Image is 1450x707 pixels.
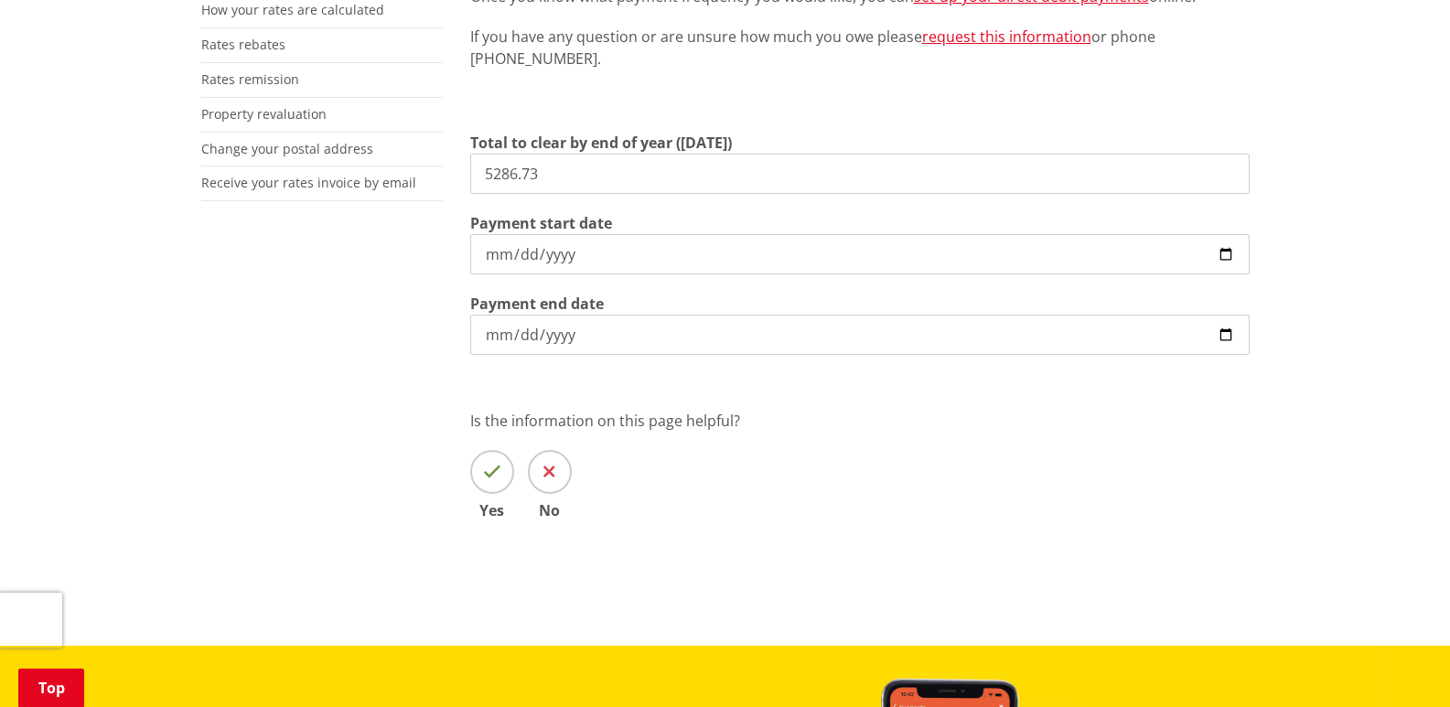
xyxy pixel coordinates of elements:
[1366,630,1432,696] iframe: Messenger Launcher
[470,26,1250,70] p: If you have any question or are unsure how much you owe please or phone [PHONE_NUMBER].
[470,132,732,154] label: Total to clear by end of year ([DATE])
[201,140,373,157] a: Change your postal address
[201,36,285,53] a: Rates rebates
[470,410,1250,432] p: Is the information on this page helpful?
[470,212,612,234] label: Payment start date
[201,105,327,123] a: Property revaluation
[201,70,299,88] a: Rates remission
[201,174,416,191] a: Receive your rates invoice by email
[528,503,572,518] span: No
[470,293,604,315] label: Payment end date
[470,503,514,518] span: Yes
[18,669,84,707] a: Top
[922,27,1091,47] a: request this information
[201,1,384,18] a: How your rates are calculated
